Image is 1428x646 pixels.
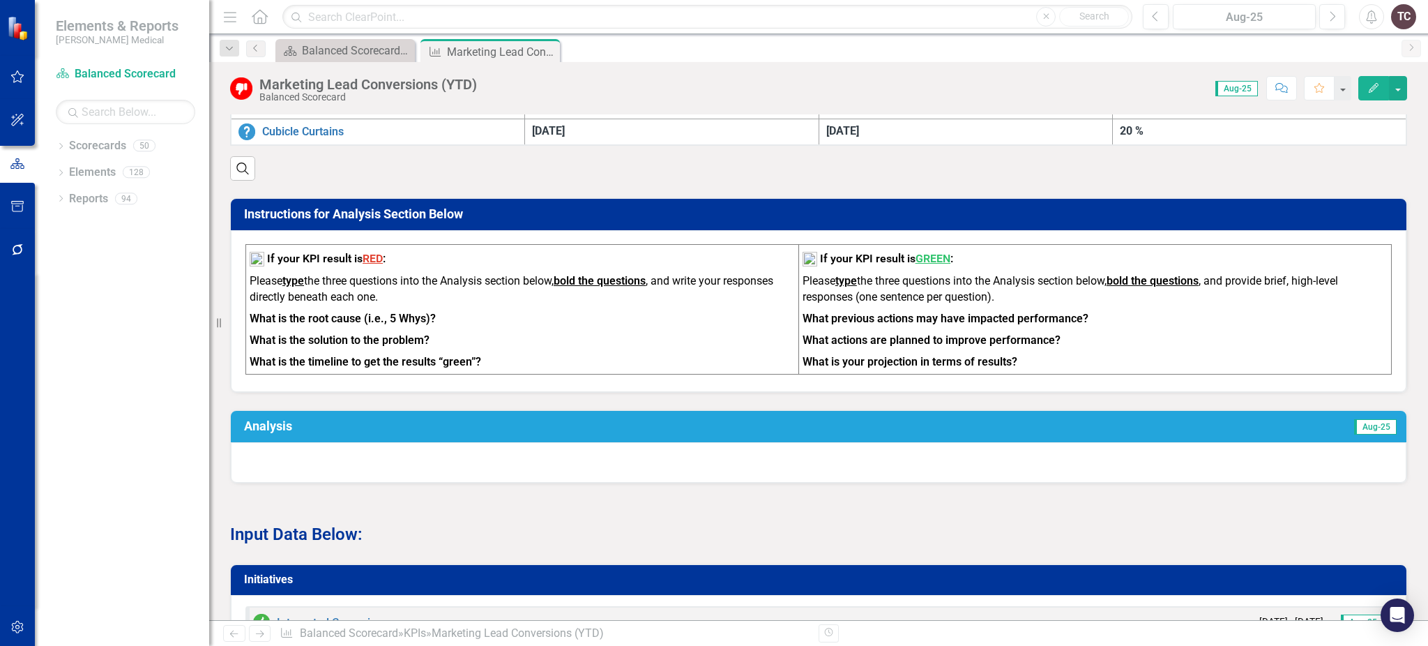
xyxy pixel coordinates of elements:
[279,42,411,59] a: Balanced Scorecard Welcome Page
[1059,7,1129,27] button: Search
[1107,274,1199,287] strong: bold the questions
[69,138,126,154] a: Scorecards
[1341,615,1383,630] span: Aug-25
[244,573,1398,586] h3: Initiatives
[282,274,304,287] strong: type
[250,252,264,266] img: mceclip2%20v12.png
[819,119,1113,146] td: Double-Click to Edit
[253,614,270,631] img: On or Above Target
[826,124,859,137] span: [DATE]
[803,273,1388,308] p: Please the three questions into the Analysis section below, , and provide brief, high-level respo...
[1391,4,1416,29] button: TC
[246,245,799,374] td: To enrich screen reader interactions, please activate Accessibility in Grammarly extension settings
[532,124,565,137] span: [DATE]
[282,5,1132,29] input: Search ClearPoint...
[231,119,525,146] td: Double-Click to Edit Right Click for Context Menu
[1120,123,1399,140] div: 20 %
[123,167,150,179] div: 128
[267,252,386,265] strong: If your KPI result is :
[1178,9,1311,26] div: Aug-25
[1354,419,1397,435] span: Aug-25
[554,274,646,287] strong: bold the questions
[69,165,116,181] a: Elements
[1173,4,1316,29] button: Aug-25
[244,419,847,433] h3: Analysis
[69,191,108,207] a: Reports
[230,77,252,100] img: Below Target
[803,312,1088,325] strong: What previous actions may have impacted performance?
[259,92,477,103] div: Balanced Scorecard
[250,273,795,308] p: Please the three questions into the Analysis section below, , and write your responses directly b...
[1215,81,1258,96] span: Aug-25
[56,17,178,34] span: Elements & Reports
[250,333,430,347] strong: What is the solution to the problem?
[56,66,195,82] a: Balanced Scorecard
[803,333,1061,347] strong: What actions are planned to improve performance?
[56,100,195,124] input: Search Below...
[798,245,1391,374] td: To enrich screen reader interactions, please activate Accessibility in Grammarly extension settings
[1079,10,1109,22] span: Search
[250,312,436,325] strong: What is the root cause (i.e., 5 Whys)?
[244,207,1398,221] h3: Instructions for Analysis Section Below
[525,119,819,146] td: Double-Click to Edit
[820,252,953,265] strong: If your KPI result is :
[302,42,411,59] div: Balanced Scorecard Welcome Page
[363,252,383,265] span: RED
[447,43,556,61] div: Marketing Lead Conversions (YTD)
[250,355,481,368] strong: What is the timeline to get the results “green”?
[56,34,178,45] small: [PERSON_NAME] Medical
[803,252,817,266] img: mceclip1%20v16.png
[259,77,477,92] div: Marketing Lead Conversions (YTD)
[115,193,137,204] div: 94
[1381,599,1414,632] div: Open Intercom Messenger
[262,124,517,140] a: Cubicle Curtains
[280,626,808,642] div: » »
[1259,615,1323,629] small: [DATE] - [DATE]
[300,626,398,640] a: Balanced Scorecard
[916,252,950,265] span: GREEN
[803,355,1017,368] strong: What is your projection in terms of results?
[1113,119,1407,146] td: Double-Click to Edit
[133,140,155,152] div: 50
[238,123,255,140] img: No Information
[230,525,363,544] strong: Input Data Below:
[835,274,857,287] strong: type
[432,626,604,640] div: Marketing Lead Conversions (YTD)
[404,626,426,640] a: KPIs
[6,15,32,40] img: ClearPoint Strategy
